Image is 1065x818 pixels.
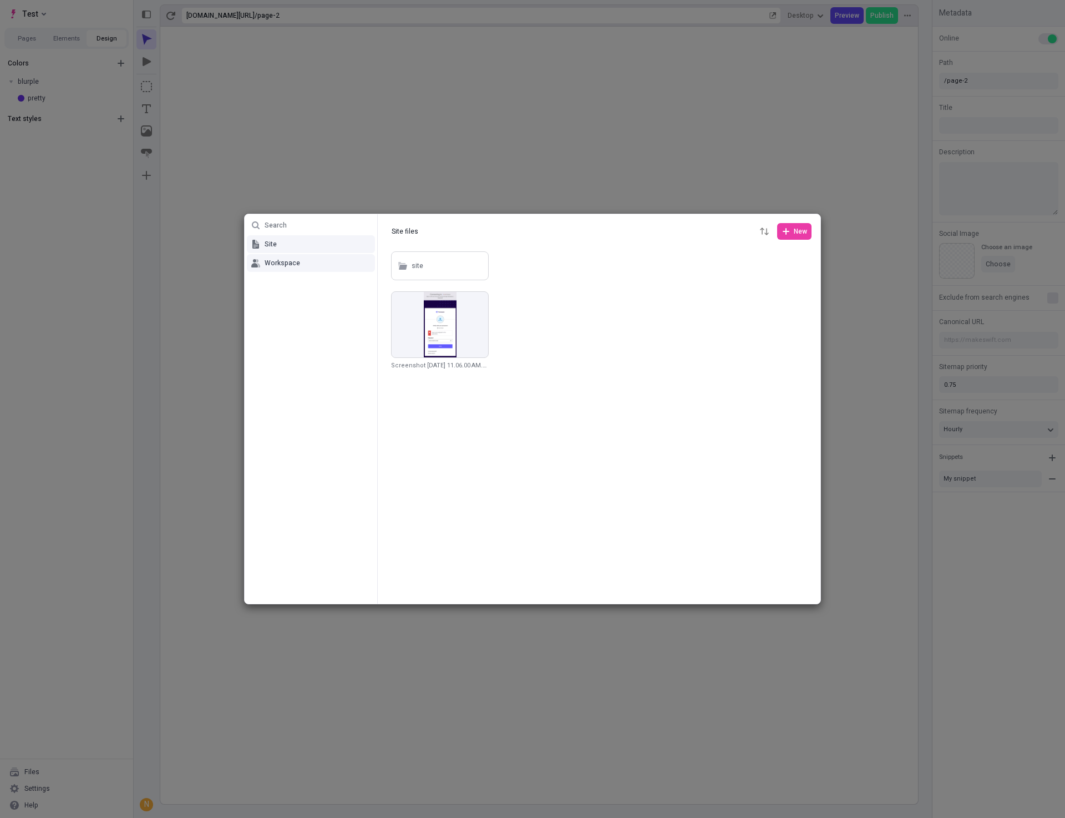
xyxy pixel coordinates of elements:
span: Workspace [265,259,300,267]
button: New [777,223,812,240]
span: Site [265,240,277,249]
span: Screenshot [DATE] 11.06.00 AM.png [391,358,489,375]
button: Search [247,216,375,234]
div: site [412,258,423,275]
button: Site [247,235,375,253]
button: Workspace [247,254,375,272]
input: root [387,223,433,240]
span: New [794,227,807,236]
span: Search [265,221,287,230]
